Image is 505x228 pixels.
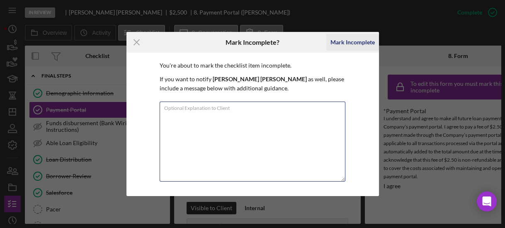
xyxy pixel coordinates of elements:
[326,34,379,51] button: Mark Incomplete
[213,75,307,82] b: [PERSON_NAME] [PERSON_NAME]
[164,102,345,111] label: Optional Explanation to Client
[226,39,279,46] h6: Mark Incomplete?
[160,75,346,93] p: If you want to notify as well, please include a message below with additional guidance.
[477,192,497,211] div: Open Intercom Messenger
[160,61,346,70] p: You're about to mark the checklist item incomplete.
[330,34,375,51] div: Mark Incomplete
